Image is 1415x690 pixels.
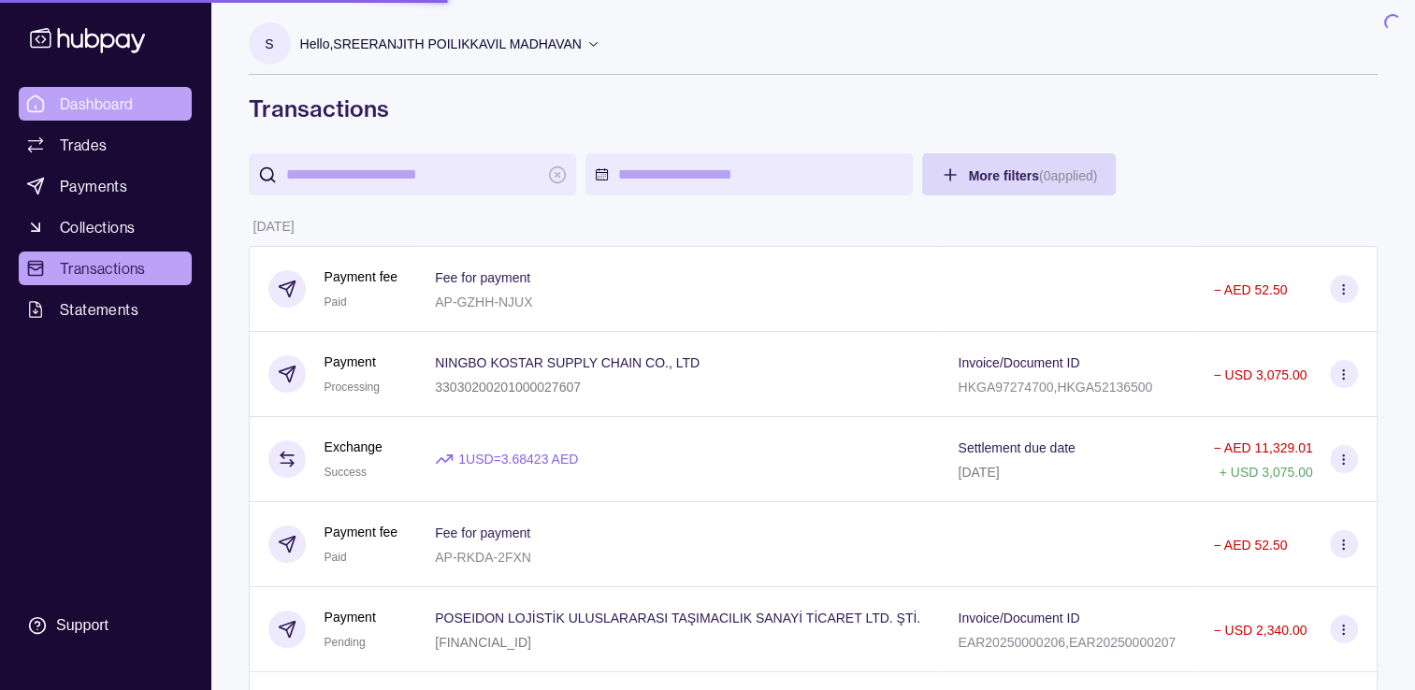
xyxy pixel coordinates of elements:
p: HKGA97274700,HKGA52136500 [958,380,1152,395]
a: Dashboard [19,87,192,121]
p: Fee for payment [435,270,530,285]
p: − AED 52.50 [1213,538,1287,553]
p: AP-RKDA-2FXN [435,550,531,565]
p: Payment fee [325,522,398,542]
p: Payment fee [325,266,398,287]
button: More filters(0applied) [922,153,1117,195]
p: POSEIDON LOJİSTİK ULUSLARARASI TAŞIMACILIK SANAYİ TİCARET LTD. ŞTİ. [435,611,920,625]
a: Statements [19,293,192,326]
p: AP-GZHH-NJUX [435,295,532,309]
h1: Transactions [249,93,1378,123]
p: Payment [325,352,380,372]
p: − USD 3,075.00 [1213,367,1307,382]
p: Hello, SREERANJITH POILIKKAVIL MADHAVAN [300,34,582,54]
p: [DATE] [253,219,295,234]
p: ( 0 applied) [1039,168,1097,183]
p: NINGBO KOSTAR SUPPLY CHAIN CO., LTD [435,355,700,370]
p: − AED 52.50 [1213,282,1287,297]
p: [DATE] [958,465,999,480]
p: Fee for payment [435,525,530,540]
p: 33030200201000027607 [435,380,581,395]
p: S [265,34,273,54]
a: Support [19,606,192,645]
span: Processing [325,381,380,394]
p: Exchange [325,437,383,457]
span: Statements [60,298,138,321]
span: Success [325,466,367,479]
a: Payments [19,169,192,203]
span: Payments [60,175,127,197]
p: Invoice/Document ID [958,355,1079,370]
div: Support [56,615,108,636]
p: − USD 2,340.00 [1213,623,1307,638]
span: Pending [325,636,366,649]
span: Paid [325,551,347,564]
p: [FINANCIAL_ID] [435,635,531,650]
p: − AED 11,329.01 [1213,440,1312,455]
span: Trades [60,134,107,156]
p: Settlement due date [958,440,1075,455]
a: Transactions [19,252,192,285]
a: Trades [19,128,192,162]
p: Payment [325,607,376,627]
span: Dashboard [60,93,134,115]
p: + USD 3,075.00 [1220,465,1313,480]
span: Paid [325,295,347,309]
p: EAR20250000206,EAR20250000207 [958,635,1176,650]
p: 1 USD = 3.68423 AED [458,449,578,469]
span: Transactions [60,257,146,280]
a: Collections [19,210,192,244]
span: Collections [60,216,135,238]
span: More filters [969,168,1098,183]
input: search [286,153,539,195]
p: Invoice/Document ID [958,611,1079,625]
